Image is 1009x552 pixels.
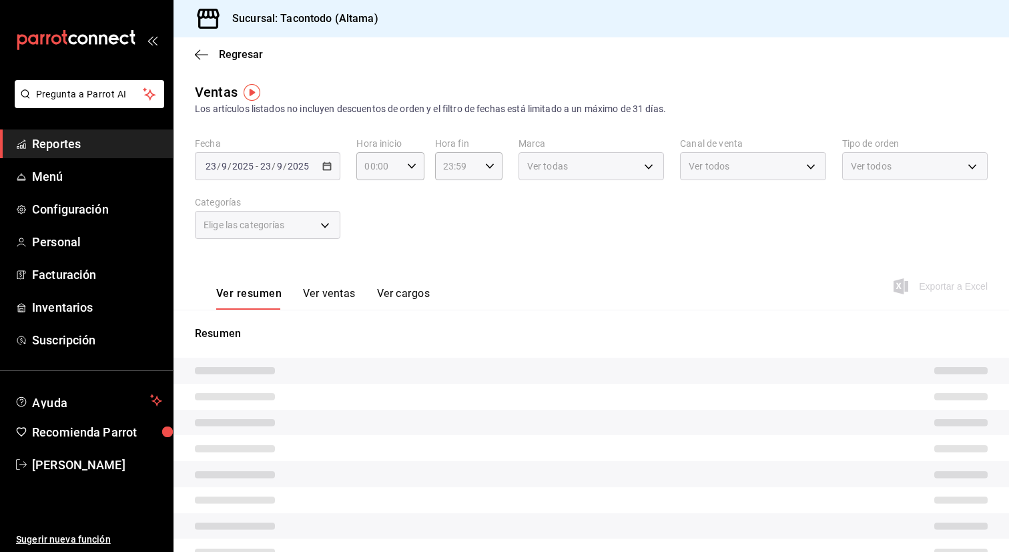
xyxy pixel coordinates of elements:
[228,161,232,172] span: /
[842,139,988,148] label: Tipo de orden
[283,161,287,172] span: /
[195,326,988,342] p: Resumen
[36,87,143,101] span: Pregunta a Parrot AI
[204,218,285,232] span: Elige las categorías
[222,11,378,27] h3: Sucursal: Tacontodo (Altama)
[260,161,272,172] input: --
[435,139,502,148] label: Hora fin
[32,331,162,349] span: Suscripción
[272,161,276,172] span: /
[205,161,217,172] input: --
[147,35,157,45] button: open_drawer_menu
[9,97,164,111] a: Pregunta a Parrot AI
[216,287,430,310] div: navigation tabs
[32,266,162,284] span: Facturación
[680,139,825,148] label: Canal de venta
[32,423,162,441] span: Recomienda Parrot
[232,161,254,172] input: ----
[195,82,238,102] div: Ventas
[256,161,258,172] span: -
[851,160,892,173] span: Ver todos
[15,80,164,108] button: Pregunta a Parrot AI
[16,533,162,547] span: Sugerir nueva función
[689,160,729,173] span: Ver todos
[219,48,263,61] span: Regresar
[217,161,221,172] span: /
[244,84,260,101] img: Tooltip marker
[287,161,310,172] input: ----
[216,287,282,310] button: Ver resumen
[32,233,162,251] span: Personal
[527,160,568,173] span: Ver todas
[276,161,283,172] input: --
[32,135,162,153] span: Reportes
[32,168,162,186] span: Menú
[195,102,988,116] div: Los artículos listados no incluyen descuentos de orden y el filtro de fechas está limitado a un m...
[32,392,145,408] span: Ayuda
[32,298,162,316] span: Inventarios
[356,139,424,148] label: Hora inicio
[195,139,340,148] label: Fecha
[32,456,162,474] span: [PERSON_NAME]
[303,287,356,310] button: Ver ventas
[195,198,340,207] label: Categorías
[32,200,162,218] span: Configuración
[519,139,664,148] label: Marca
[195,48,263,61] button: Regresar
[221,161,228,172] input: --
[377,287,430,310] button: Ver cargos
